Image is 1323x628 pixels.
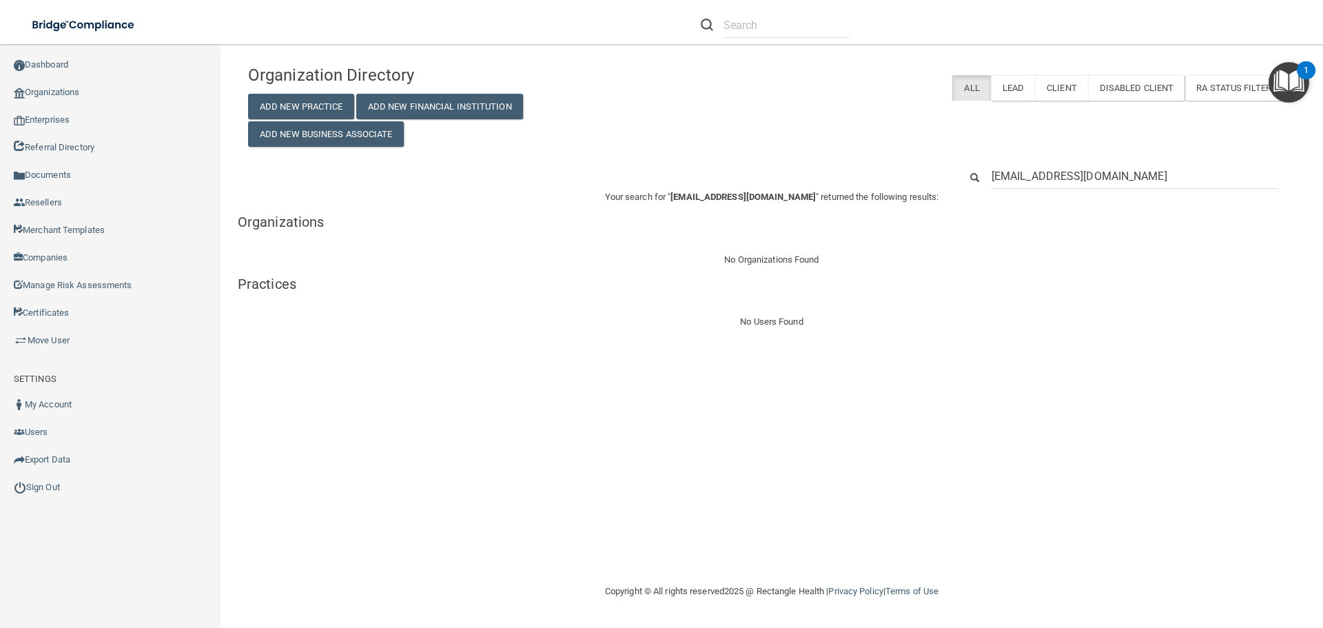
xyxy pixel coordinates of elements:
[21,11,147,39] img: bridge_compliance_login_screen.278c3ca4.svg
[14,399,25,410] img: ic_user_dark.df1a06c3.png
[1269,62,1309,103] button: Open Resource Center, 1 new notification
[238,214,1306,230] h5: Organizations
[14,334,28,347] img: briefcase.64adab9b.png
[885,586,939,596] a: Terms of Use
[356,94,523,119] button: Add New Financial Institution
[238,276,1306,292] h5: Practices
[14,60,25,71] img: ic_dashboard_dark.d01f4a41.png
[828,586,883,596] a: Privacy Policy
[238,314,1306,330] div: No Users Found
[992,163,1278,189] input: Search
[1254,533,1306,585] iframe: Drift Widget Chat Controller
[991,75,1035,101] label: Lead
[724,12,850,38] input: Search
[520,569,1023,614] div: Copyright © All rights reserved 2025 @ Rectangle Health | |
[670,192,816,202] span: [EMAIL_ADDRESS][DOMAIN_NAME]
[14,197,25,208] img: ic_reseller.de258add.png
[248,94,354,119] button: Add New Practice
[14,116,25,125] img: enterprise.0d942306.png
[248,66,584,84] h4: Organization Directory
[1088,75,1185,101] label: Disabled Client
[238,189,1306,205] p: Your search for " " returned the following results:
[14,454,25,465] img: icon-export.b9366987.png
[238,252,1306,268] div: No Organizations Found
[1196,83,1284,93] span: RA Status Filter
[14,88,25,99] img: organization-icon.f8decf85.png
[952,75,990,101] label: All
[14,427,25,438] img: icon-users.e205127d.png
[1304,70,1309,88] div: 1
[1035,75,1088,101] label: Client
[248,121,404,147] button: Add New Business Associate
[701,19,713,31] img: ic-search.3b580494.png
[14,371,57,387] label: SETTINGS
[14,170,25,181] img: icon-documents.8dae5593.png
[14,481,26,494] img: ic_power_dark.7ecde6b1.png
